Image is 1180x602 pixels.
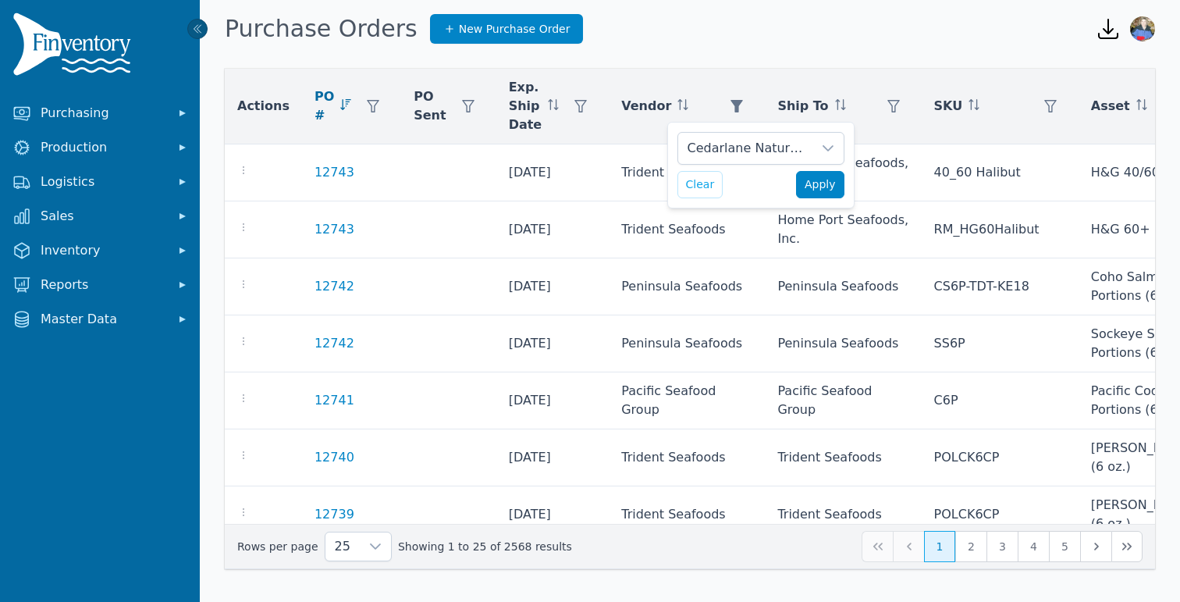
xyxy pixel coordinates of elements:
[1080,531,1111,562] button: Next Page
[6,304,194,335] button: Master Data
[6,269,194,301] button: Reports
[41,276,165,294] span: Reports
[678,133,812,164] div: Cedarlane Natural Foods, LLC
[609,372,765,429] td: Pacific Seafood Group
[796,171,844,198] button: Apply
[6,166,194,198] button: Logistics
[922,315,1079,372] td: SS6P
[315,448,354,467] a: 12740
[765,201,921,258] td: Home Port Seafoods, Inc.
[1111,531,1143,562] button: Last Page
[922,201,1079,258] td: RM_HG60Halibut
[398,539,572,554] span: Showing 1 to 25 of 2568 results
[496,486,610,543] td: [DATE]
[6,98,194,129] button: Purchasing
[414,87,446,125] span: PO Sent
[621,97,671,116] span: Vendor
[496,372,610,429] td: [DATE]
[315,505,354,524] a: 12739
[922,258,1079,315] td: CS6P-TDT-KE18
[609,144,765,201] td: Trident Seafoods
[986,531,1018,562] button: Page 3
[609,315,765,372] td: Peninsula Seafoods
[496,201,610,258] td: [DATE]
[41,104,165,123] span: Purchasing
[6,132,194,163] button: Production
[677,171,723,198] button: Clear
[765,486,921,543] td: Trident Seafoods
[496,315,610,372] td: [DATE]
[41,241,165,260] span: Inventory
[924,531,955,562] button: Page 1
[955,531,986,562] button: Page 2
[6,201,194,232] button: Sales
[1049,531,1080,562] button: Page 5
[1091,97,1130,116] span: Asset
[315,220,354,239] a: 12743
[325,533,360,561] span: Rows per page
[922,372,1079,429] td: C6P
[496,258,610,315] td: [DATE]
[934,97,963,116] span: SKU
[315,277,354,296] a: 12742
[765,315,921,372] td: Peninsula Seafoods
[609,486,765,543] td: Trident Seafoods
[315,87,334,125] span: PO #
[777,97,828,116] span: Ship To
[1130,16,1155,41] img: Jennifer Keith
[6,235,194,266] button: Inventory
[765,258,921,315] td: Peninsula Seafoods
[41,138,165,157] span: Production
[41,173,165,191] span: Logistics
[922,144,1079,201] td: 40_60 Halibut
[41,310,165,329] span: Master Data
[922,486,1079,543] td: POLCK6CP
[12,12,137,82] img: Finventory
[430,14,584,44] a: New Purchase Order
[1018,531,1049,562] button: Page 4
[225,15,418,43] h1: Purchase Orders
[765,372,921,429] td: Pacific Seafood Group
[41,207,165,226] span: Sales
[237,97,290,116] span: Actions
[609,201,765,258] td: Trident Seafoods
[496,144,610,201] td: [DATE]
[496,429,610,486] td: [DATE]
[922,429,1079,486] td: POLCK6CP
[609,429,765,486] td: Trident Seafoods
[459,21,570,37] span: New Purchase Order
[805,176,836,193] span: Apply
[315,163,354,182] a: 12743
[315,391,354,410] a: 12741
[609,258,765,315] td: Peninsula Seafoods
[315,334,354,353] a: 12742
[765,429,921,486] td: Trident Seafoods
[509,78,542,134] span: Exp. Ship Date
